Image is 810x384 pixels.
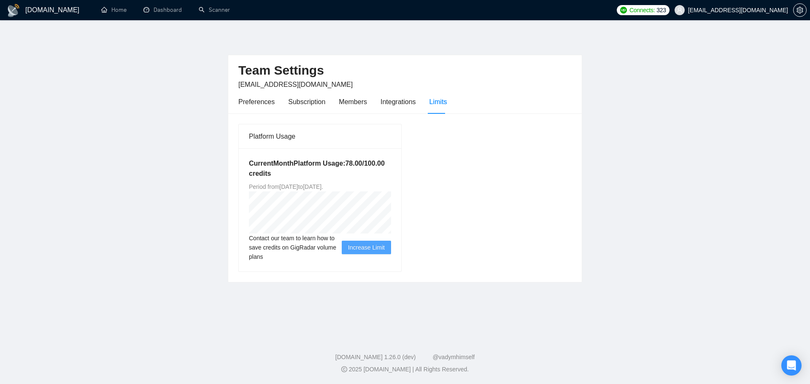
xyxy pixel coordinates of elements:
[288,97,325,107] div: Subscription
[432,354,475,360] a: @vadymhimself
[339,97,367,107] div: Members
[249,124,391,148] div: Platform Usage
[342,241,391,254] button: Increase Limit
[335,354,416,360] a: [DOMAIN_NAME] 1.26.0 (dev)
[7,4,20,17] img: logo
[7,365,803,374] div: 2025 [DOMAIN_NAME] | All Rights Reserved.
[199,6,230,13] a: searchScanner
[793,3,807,17] button: setting
[249,158,391,179] h5: Current Month Platform Usage: 78.00 / 100.00 credits
[381,97,416,107] div: Integrations
[677,7,683,13] span: user
[794,7,806,13] span: setting
[656,5,666,15] span: 323
[249,234,342,261] span: Contact our team to learn how to save credits on GigRadar volume plans
[793,7,807,13] a: setting
[629,5,655,15] span: Connects:
[341,366,347,372] span: copyright
[143,6,182,13] a: dashboardDashboard
[238,81,353,88] span: [EMAIL_ADDRESS][DOMAIN_NAME]
[249,183,323,190] span: Period from [DATE] to [DATE] .
[620,7,627,13] img: upwork-logo.png
[781,355,802,376] div: Open Intercom Messenger
[348,243,385,252] span: Increase Limit
[238,62,572,79] h2: Team Settings
[238,97,275,107] div: Preferences
[429,97,447,107] div: Limits
[101,6,127,13] a: homeHome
